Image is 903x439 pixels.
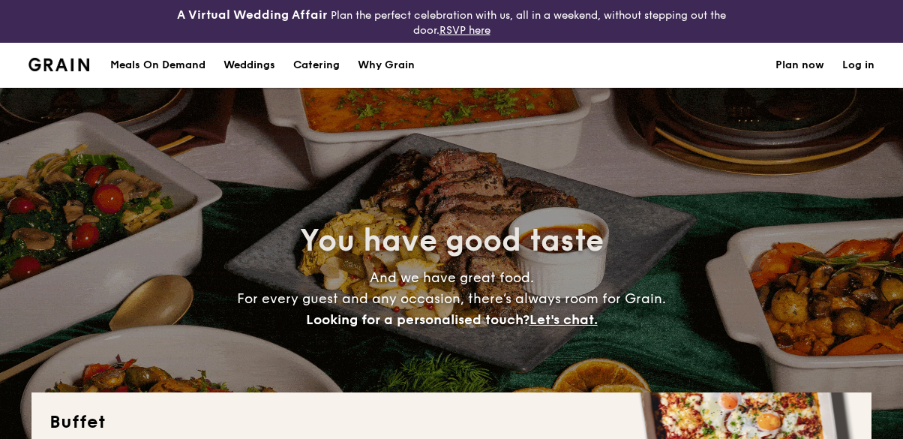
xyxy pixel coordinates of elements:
div: Meals On Demand [110,43,205,88]
div: Why Grain [358,43,415,88]
h4: A Virtual Wedding Affair [177,6,328,24]
span: And we have great food. For every guest and any occasion, there’s always room for Grain. [237,269,666,328]
a: Plan now [775,43,824,88]
span: Let's chat. [529,311,598,328]
a: Log in [842,43,874,88]
h2: Buffet [49,410,853,434]
span: Looking for a personalised touch? [306,311,529,328]
span: You have good taste [300,223,604,259]
div: Weddings [223,43,275,88]
div: Plan the perfect celebration with us, all in a weekend, without stepping out the door. [151,6,753,37]
a: Catering [284,43,349,88]
h1: Catering [293,43,340,88]
a: Logotype [28,58,89,71]
a: Meals On Demand [101,43,214,88]
a: Why Grain [349,43,424,88]
img: Grain [28,58,89,71]
a: RSVP here [439,24,490,37]
a: Weddings [214,43,284,88]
